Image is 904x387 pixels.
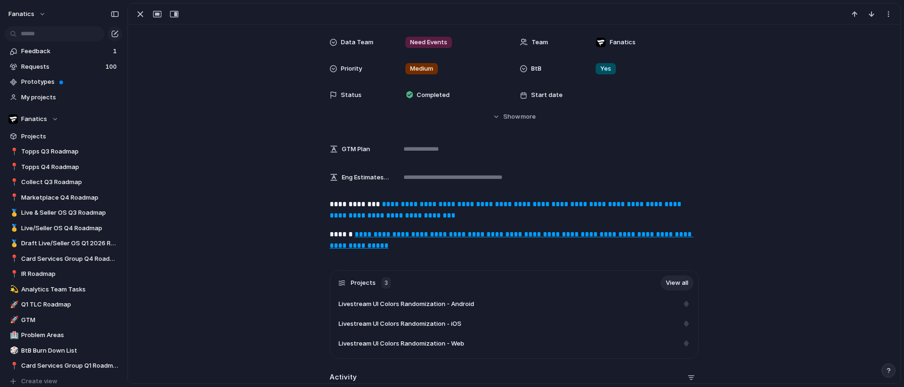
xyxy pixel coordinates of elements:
[5,328,122,342] a: 🏥Problem Areas
[10,330,16,341] div: 🏥
[8,239,18,248] button: 🥇
[5,44,122,58] a: Feedback1
[600,64,611,73] span: Yes
[342,145,370,154] span: GTM Plan
[5,175,122,189] div: 📍Collect Q3 Roadmap
[661,275,694,290] a: View all
[21,239,119,248] span: Draft Live/Seller OS Q1 2026 Roadmap
[8,285,18,294] button: 💫
[21,377,57,386] span: Create view
[339,299,474,309] span: Livestream UI Colors Randomization - Android
[8,177,18,187] button: 📍
[21,224,119,233] span: Live/Seller OS Q4 Roadmap
[21,114,47,124] span: Fanatics
[5,236,122,250] a: 🥇Draft Live/Seller OS Q1 2026 Roadmap
[521,112,536,121] span: more
[5,282,122,297] a: 💫Analytics Team Tasks
[5,129,122,144] a: Projects
[531,64,541,73] span: BtB
[5,160,122,174] a: 📍Topps Q4 Roadmap
[351,278,376,288] span: Projects
[105,62,119,72] span: 100
[21,162,119,172] span: Topps Q4 Roadmap
[5,221,122,235] a: 🥇Live/Seller OS Q4 Roadmap
[8,300,18,309] button: 🚀
[531,90,563,100] span: Start date
[8,224,18,233] button: 🥇
[5,359,122,373] a: 📍Card Services Group Q1 Roadmap
[8,346,18,355] button: 🎲
[8,208,18,218] button: 🥇
[5,267,122,281] a: 📍IR Roadmap
[10,269,16,280] div: 📍
[5,313,122,327] a: 🚀GTM
[8,9,34,19] span: fanatics
[21,254,119,264] span: Card Services Group Q4 Roadmap
[10,238,16,249] div: 🥇
[5,298,122,312] a: 🚀Q1 TLC Roadmap
[21,331,119,340] span: Problem Areas
[21,285,119,294] span: Analytics Team Tasks
[5,75,122,89] a: Prototypes
[21,346,119,355] span: BtB Burn Down List
[10,253,16,264] div: 📍
[21,193,119,202] span: Marketplace Q4 Roadmap
[5,206,122,220] a: 🥇Live & Seller OS Q3 Roadmap
[5,252,122,266] a: 📍Card Services Group Q4 Roadmap
[610,38,636,47] span: Fanatics
[341,90,362,100] span: Status
[10,314,16,325] div: 🚀
[21,300,119,309] span: Q1 TLC Roadmap
[339,319,461,329] span: Livestream UI Colors Randomization - iOS
[8,315,18,325] button: 🚀
[21,62,103,72] span: Requests
[4,7,51,22] button: fanatics
[10,161,16,172] div: 📍
[339,339,464,348] span: Livestream UI Colors Randomization - Web
[410,64,433,73] span: Medium
[5,191,122,205] a: 📍Marketplace Q4 Roadmap
[21,269,119,279] span: IR Roadmap
[5,112,122,126] button: Fanatics
[21,315,119,325] span: GTM
[10,146,16,157] div: 📍
[5,344,122,358] a: 🎲BtB Burn Down List
[21,208,119,218] span: Live & Seller OS Q3 Roadmap
[10,177,16,188] div: 📍
[21,177,119,187] span: Collect Q3 Roadmap
[5,60,122,74] a: Requests100
[8,147,18,156] button: 📍
[21,132,119,141] span: Projects
[10,345,16,356] div: 🎲
[503,112,520,121] span: Show
[5,145,122,159] a: 📍Topps Q3 Roadmap
[330,108,699,125] button: Showmore
[21,93,119,102] span: My projects
[10,284,16,295] div: 💫
[8,193,18,202] button: 📍
[21,361,119,371] span: Card Services Group Q1 Roadmap
[10,192,16,203] div: 📍
[417,90,450,100] span: Completed
[8,269,18,279] button: 📍
[113,47,119,56] span: 1
[410,38,447,47] span: Need Events
[381,277,391,289] div: 3
[5,90,122,105] a: My projects
[330,372,357,383] h2: Activity
[10,208,16,218] div: 🥇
